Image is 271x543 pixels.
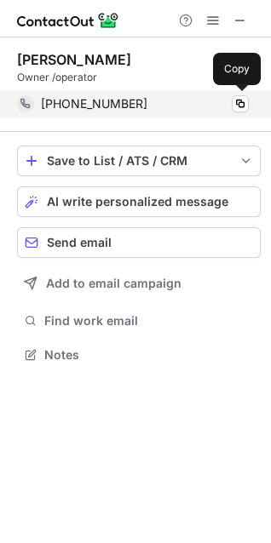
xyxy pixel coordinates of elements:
span: [PHONE_NUMBER] [41,96,147,111]
span: Add to email campaign [46,277,182,290]
div: Owner /operator [17,70,261,85]
button: save-profile-one-click [17,146,261,176]
div: [PERSON_NAME] [17,51,131,68]
span: Find work email [44,313,254,329]
span: AI write personalized message [47,195,228,209]
button: Notes [17,343,261,367]
span: Notes [44,347,254,363]
span: Send email [47,236,112,249]
button: Send email [17,227,261,258]
button: AI write personalized message [17,186,261,217]
img: ContactOut v5.3.10 [17,10,119,31]
button: Find work email [17,309,261,333]
button: Add to email campaign [17,268,261,299]
div: Save to List / ATS / CRM [47,154,231,168]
